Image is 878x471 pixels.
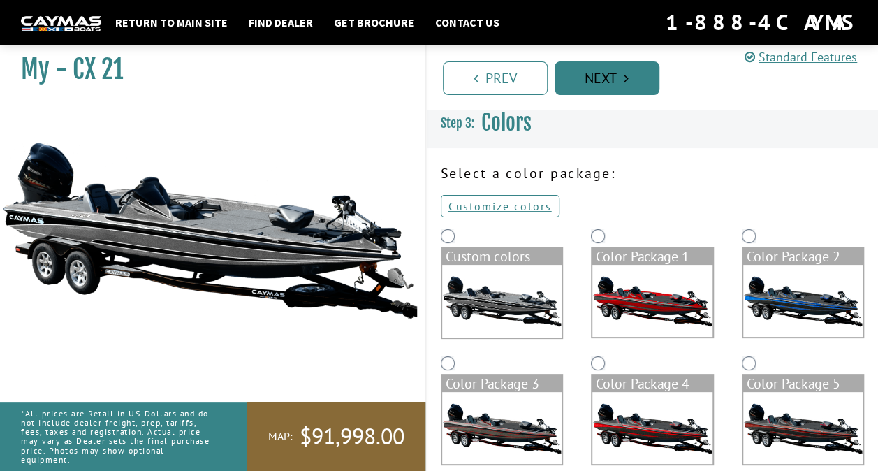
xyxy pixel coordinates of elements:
[443,61,548,95] a: Prev
[666,7,857,38] div: 1-888-4CAYMAS
[442,265,562,338] img: cx-Base-Layer.png
[442,392,562,464] img: color_package_334.png
[592,392,712,464] img: color_package_335.png
[442,248,562,265] div: Custom colors
[743,265,863,337] img: color_package_333.png
[743,248,863,265] div: Color Package 2
[441,195,559,217] a: Customize colors
[441,163,865,184] p: Select a color package:
[300,422,404,451] span: $91,998.00
[108,13,235,31] a: Return to main site
[428,13,506,31] a: Contact Us
[21,16,101,31] img: white-logo-c9c8dbefe5ff5ceceb0f0178aa75bf4bb51f6bca0971e226c86eb53dfe498488.png
[268,429,293,444] span: MAP:
[442,375,562,392] div: Color Package 3
[743,375,863,392] div: Color Package 5
[555,61,659,95] a: Next
[592,375,712,392] div: Color Package 4
[21,402,216,471] p: *All prices are Retail in US Dollars and do not include dealer freight, prep, tariffs, fees, taxe...
[592,265,712,337] img: color_package_332.png
[21,54,390,85] h1: My - CX 21
[247,402,425,471] a: MAP:$91,998.00
[327,13,421,31] a: Get Brochure
[745,49,857,65] a: Standard Features
[242,13,320,31] a: Find Dealer
[592,248,712,265] div: Color Package 1
[743,392,863,464] img: color_package_336.png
